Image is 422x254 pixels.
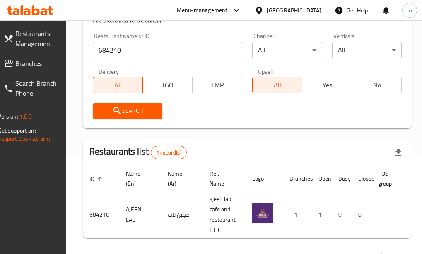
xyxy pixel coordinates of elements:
button: TMP [192,77,242,93]
button: Search [93,103,163,119]
span: 1.0.0 [19,111,32,122]
span: No [355,79,398,91]
div: All [252,42,322,58]
td: AJEEN LAB [119,191,161,238]
th: Busy [332,166,352,191]
th: Branches [283,166,312,191]
span: ID [89,174,105,184]
th: Logo [246,166,283,191]
h2: Restaurants list [89,145,187,159]
button: Yes [302,77,352,93]
h2: Restaurant search [93,13,402,26]
span: Yes [306,79,349,91]
div: Menu-management [177,5,228,15]
span: TMP [196,79,239,91]
label: Delivery [99,68,119,74]
td: عجين لاب [161,191,203,238]
td: 0 [332,191,352,238]
span: Branches [15,58,58,68]
button: All [93,77,143,93]
span: m [407,6,412,15]
span: TGO [146,79,189,91]
td: 684210 [83,191,119,238]
td: ajeen lab cafe and restaurant L.L.C [203,191,246,238]
td: 1 [283,191,312,238]
button: All [252,77,302,93]
button: No [352,77,402,93]
span: Search Branch Phone [15,78,58,98]
div: All [332,42,402,58]
td: 1 [312,191,332,238]
img: AJEEN LAB [252,203,273,223]
input: Search for restaurant name or ID.. [93,42,242,58]
span: POS group [378,169,403,189]
span: Ref. Name [210,169,236,189]
span: 1 record(s) [151,149,186,157]
th: Closed [352,166,371,191]
span: All [96,79,140,91]
div: [GEOGRAPHIC_DATA] [267,6,321,15]
th: Open [312,166,332,191]
div: Export file [388,143,408,162]
label: Upsell [258,68,273,74]
button: TGO [142,77,193,93]
span: Name (En) [126,169,151,189]
span: Search [99,106,156,116]
span: All [256,79,299,91]
span: Name (Ar) [168,169,193,189]
td: 0 [352,191,371,238]
div: Total records count [151,146,187,159]
span: Restaurants Management [15,29,58,48]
